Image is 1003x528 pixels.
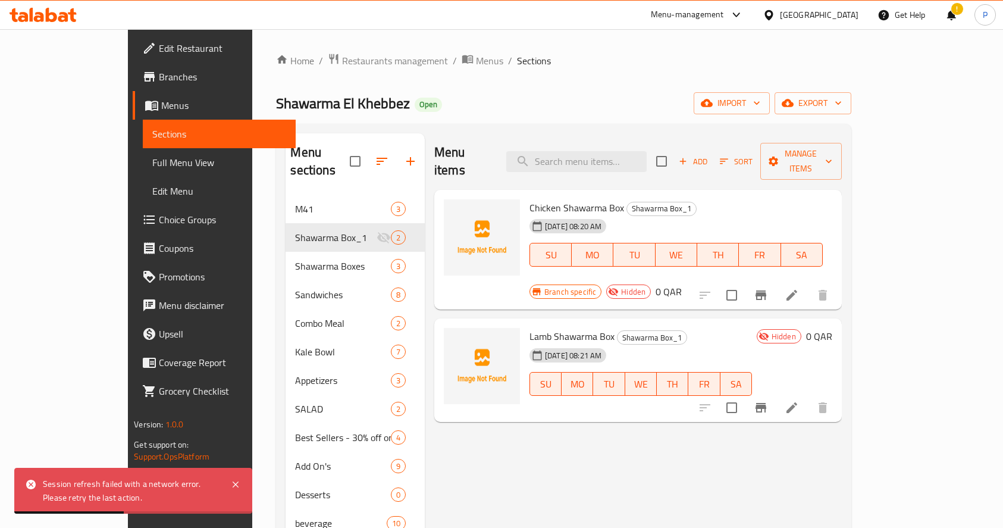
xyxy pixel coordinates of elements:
li: / [508,54,512,68]
span: Branch specific [540,286,601,298]
span: TU [618,246,650,264]
span: SA [786,246,818,264]
svg: Inactive section [377,230,391,245]
a: Menus [133,91,296,120]
button: TH [697,243,739,267]
div: items [391,430,406,445]
a: Grocery Checklist [133,377,296,405]
span: 7 [391,346,405,358]
span: WE [660,246,692,264]
span: Shawarma Boxes [295,259,390,273]
span: 4 [391,432,405,443]
span: 2 [391,232,405,243]
span: Menus [476,54,503,68]
span: Shawarma El Khebbez [276,90,410,117]
span: Full Menu View [152,155,286,170]
span: import [703,96,760,111]
span: Combo Meal [295,316,390,330]
h6: 0 QAR [806,328,832,345]
span: 0 [391,489,405,501]
span: MO [576,246,609,264]
div: Combo Meal2 [286,309,425,338]
button: SA [720,372,752,396]
a: Promotions [133,263,296,291]
span: Coupons [159,241,286,255]
span: Sort items [712,152,760,171]
span: 2 [391,318,405,329]
span: [DATE] 08:20 AM [540,221,606,232]
span: Lamb Shawarma Box [529,327,615,345]
div: items [391,288,406,302]
span: Chicken Shawarma Box [529,199,624,217]
span: Upsell [159,327,286,341]
span: Select to update [719,283,744,308]
div: Sandwiches8 [286,280,425,309]
div: Shawarma Boxes3 [286,252,425,280]
span: Sort [720,155,753,168]
h6: 0 QAR [656,283,682,300]
div: Shawarma Box_1 [617,330,687,345]
span: SU [535,246,567,264]
div: [GEOGRAPHIC_DATA] [780,8,858,21]
span: Branches [159,70,286,84]
li: / [453,54,457,68]
button: FR [688,372,720,396]
button: SA [781,243,823,267]
span: FR [693,376,715,393]
span: TH [702,246,734,264]
div: M413 [286,195,425,223]
span: Select section [649,149,674,174]
span: Shawarma Box_1 [295,230,376,245]
button: export [775,92,851,114]
span: 1.0.0 [165,417,184,432]
div: items [391,402,406,416]
span: 8 [391,289,405,301]
span: Shawarma Box_1 [618,331,687,345]
span: Get support on: [134,437,189,452]
a: Edit menu item [785,401,799,415]
span: M41 [295,202,390,216]
li: / [319,54,323,68]
span: TU [598,376,620,393]
div: items [391,459,406,473]
div: Add On's [295,459,390,473]
button: TU [593,372,625,396]
a: Menus [462,53,503,68]
span: SA [725,376,747,393]
span: 3 [391,261,405,272]
div: Open [415,98,442,112]
span: Select all sections [343,149,368,174]
a: Menu disclaimer [133,291,296,320]
span: Shawarma Box_1 [627,202,696,215]
span: Desserts [295,488,390,502]
span: Kale Bowl [295,345,390,359]
span: Appetizers [295,373,390,388]
span: Hidden [767,331,801,342]
div: Shawarma Box_1 [626,202,697,216]
span: 3 [391,204,405,215]
span: 9 [391,461,405,472]
span: [DATE] 08:21 AM [540,350,606,361]
div: Menu-management [651,8,724,22]
button: MO [572,243,613,267]
span: TH [662,376,684,393]
span: SU [535,376,557,393]
button: SU [529,372,562,396]
a: Branches [133,63,296,91]
span: WE [630,376,652,393]
input: search [506,151,647,172]
h2: Menu items [434,143,492,179]
a: Coupons [133,234,296,263]
button: MO [562,372,593,396]
span: 3 [391,375,405,386]
button: WE [625,372,657,396]
button: Branch-specific-item [747,393,775,422]
div: Best Sellers - 30% off on selected items4 [286,423,425,452]
span: Sandwiches [295,288,390,302]
span: Restaurants management [342,54,448,68]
